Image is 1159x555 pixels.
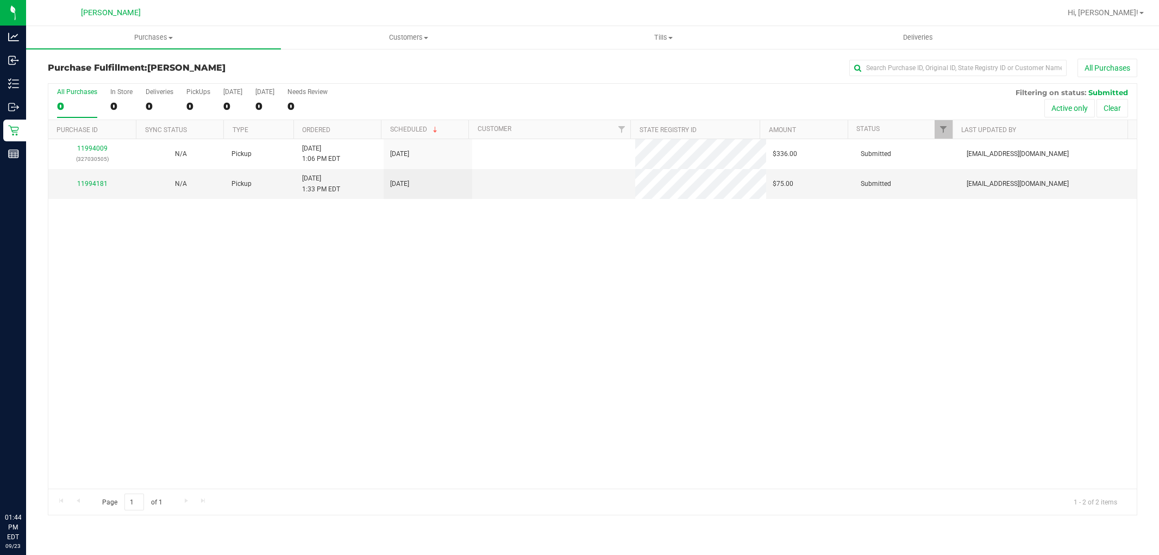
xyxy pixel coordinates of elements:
[26,26,281,49] a: Purchases
[536,33,790,42] span: Tills
[32,466,45,479] iframe: Resource center unread badge
[287,100,328,113] div: 0
[223,100,242,113] div: 0
[8,55,19,66] inline-svg: Inbound
[175,149,187,159] button: N/A
[231,149,252,159] span: Pickup
[11,468,43,501] iframe: Resource center
[935,120,953,139] a: Filter
[888,33,948,42] span: Deliveries
[233,126,248,134] a: Type
[1065,494,1126,510] span: 1 - 2 of 2 items
[8,148,19,159] inline-svg: Reports
[57,126,98,134] a: Purchase ID
[856,125,880,133] a: Status
[8,102,19,113] inline-svg: Outbound
[861,179,891,189] span: Submitted
[961,126,1016,134] a: Last Updated By
[5,513,21,542] p: 01:44 PM EDT
[302,144,340,164] span: [DATE] 1:06 PM EDT
[849,60,1067,76] input: Search Purchase ID, Original ID, State Registry ID or Customer Name...
[255,100,274,113] div: 0
[281,33,535,42] span: Customers
[77,145,108,152] a: 11994009
[175,150,187,158] span: Not Applicable
[1016,88,1086,97] span: Filtering on status:
[536,26,791,49] a: Tills
[390,126,440,133] a: Scheduled
[478,125,511,133] a: Customer
[967,179,1069,189] span: [EMAIL_ADDRESS][DOMAIN_NAME]
[231,179,252,189] span: Pickup
[146,100,173,113] div: 0
[186,100,210,113] div: 0
[640,126,697,134] a: State Registry ID
[390,179,409,189] span: [DATE]
[5,542,21,550] p: 09/23
[147,63,225,73] span: [PERSON_NAME]
[390,149,409,159] span: [DATE]
[791,26,1045,49] a: Deliveries
[55,154,130,164] p: (327030505)
[48,63,411,73] h3: Purchase Fulfillment:
[8,78,19,89] inline-svg: Inventory
[281,26,536,49] a: Customers
[8,125,19,136] inline-svg: Retail
[612,120,630,139] a: Filter
[57,88,97,96] div: All Purchases
[302,173,340,194] span: [DATE] 1:33 PM EDT
[110,88,133,96] div: In Store
[773,179,793,189] span: $75.00
[175,180,187,188] span: Not Applicable
[81,8,141,17] span: [PERSON_NAME]
[967,149,1069,159] span: [EMAIL_ADDRESS][DOMAIN_NAME]
[93,494,171,510] span: Page of 1
[255,88,274,96] div: [DATE]
[1044,99,1095,117] button: Active only
[26,33,281,42] span: Purchases
[146,88,173,96] div: Deliveries
[145,126,187,134] a: Sync Status
[1068,8,1138,17] span: Hi, [PERSON_NAME]!
[124,494,144,510] input: 1
[1097,99,1128,117] button: Clear
[223,88,242,96] div: [DATE]
[175,179,187,189] button: N/A
[773,149,797,159] span: $336.00
[302,126,330,134] a: Ordered
[1077,59,1137,77] button: All Purchases
[186,88,210,96] div: PickUps
[769,126,796,134] a: Amount
[57,100,97,113] div: 0
[861,149,891,159] span: Submitted
[287,88,328,96] div: Needs Review
[77,180,108,188] a: 11994181
[1088,88,1128,97] span: Submitted
[8,32,19,42] inline-svg: Analytics
[110,100,133,113] div: 0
